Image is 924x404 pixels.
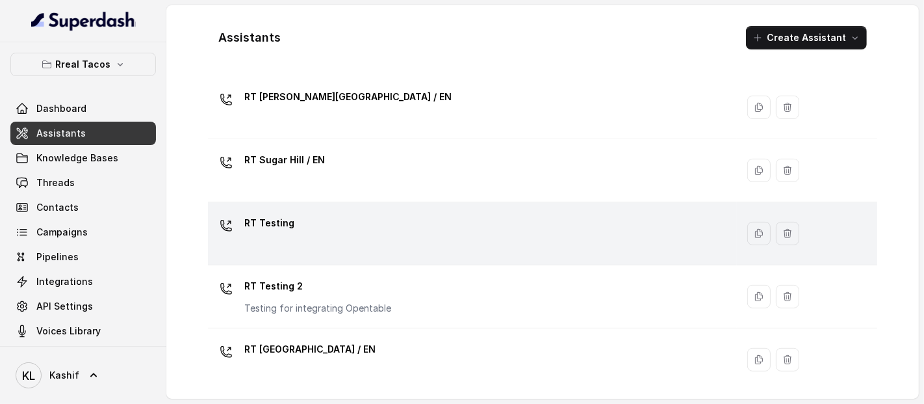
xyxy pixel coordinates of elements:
span: API Settings [36,300,93,313]
p: Testing for integrating Opentable [244,302,391,315]
span: Kashif [49,369,79,382]
span: Integrations [36,275,93,288]
a: Campaigns [10,221,156,244]
a: Knowledge Bases [10,146,156,170]
span: Dashboard [36,102,86,115]
a: Assistants [10,122,156,145]
img: light.svg [31,10,136,31]
a: Pipelines [10,245,156,269]
span: Campaigns [36,226,88,239]
p: RT Testing 2 [244,276,391,297]
a: Integrations [10,270,156,293]
a: Contacts [10,196,156,219]
p: RT [PERSON_NAME][GEOGRAPHIC_DATA] / EN [244,87,452,107]
h1: Assistants [218,27,281,48]
span: Threads [36,176,75,189]
button: Create Assistant [746,26,867,49]
span: Knowledge Bases [36,152,118,165]
text: KL [22,369,35,383]
a: Voices Library [10,319,156,343]
a: Kashif [10,357,156,394]
button: Rreal Tacos [10,53,156,76]
p: Rreal Tacos [56,57,111,72]
a: API Settings [10,295,156,318]
p: RT Testing [244,213,294,234]
span: Assistants [36,127,86,140]
a: Dashboard [10,97,156,120]
p: RT Sugar Hill / EN [244,150,325,170]
span: Pipelines [36,250,79,263]
span: Voices Library [36,325,101,338]
p: RT [GEOGRAPHIC_DATA] / EN [244,339,376,360]
span: Contacts [36,201,79,214]
a: Threads [10,171,156,195]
